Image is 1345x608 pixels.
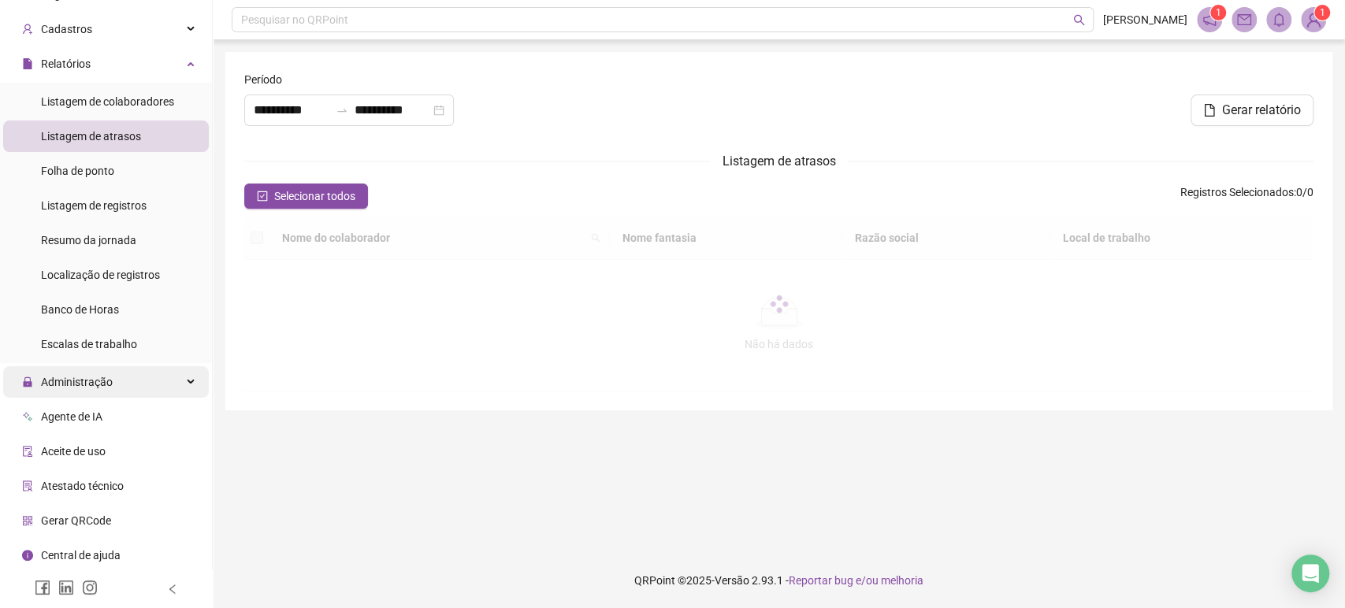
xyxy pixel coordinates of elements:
[22,515,33,526] span: qrcode
[41,234,136,247] span: Resumo da jornada
[41,338,137,350] span: Escalas de trabalho
[244,184,368,209] button: Selecionar todos
[41,199,147,212] span: Listagem de registros
[22,58,33,69] span: file
[1291,554,1329,592] div: Open Intercom Messenger
[1302,8,1325,32] img: 87615
[58,580,74,595] span: linkedin
[41,303,119,316] span: Banco de Horas
[41,514,111,527] span: Gerar QRCode
[1320,7,1325,18] span: 1
[213,553,1345,608] footer: QRPoint © 2025 - 2.93.1 -
[22,550,33,561] span: info-circle
[336,104,348,117] span: to
[41,410,102,423] span: Agente de IA
[336,104,348,117] span: swap-right
[1222,101,1301,120] span: Gerar relatório
[167,584,178,595] span: left
[22,480,33,491] span: solution
[244,71,282,88] span: Período
[41,549,121,562] span: Central de ajuda
[41,130,141,143] span: Listagem de atrasos
[1210,5,1226,20] sup: 1
[41,165,114,177] span: Folha de ponto
[1180,184,1313,209] span: : 0 / 0
[1237,13,1251,27] span: mail
[1272,13,1286,27] span: bell
[257,191,268,202] span: check-square
[1103,11,1187,28] span: [PERSON_NAME]
[41,480,124,492] span: Atestado técnico
[22,446,33,457] span: audit
[1203,104,1216,117] span: file
[41,23,92,35] span: Cadastros
[1191,95,1313,126] button: Gerar relatório
[41,445,106,458] span: Aceite de uso
[274,187,355,205] span: Selecionar todos
[82,580,98,595] span: instagram
[41,95,174,108] span: Listagem de colaboradores
[715,574,749,587] span: Versão
[1073,14,1085,26] span: search
[1180,186,1294,198] span: Registros Selecionados
[22,24,33,35] span: user-add
[723,154,836,169] span: Listagem de atrasos
[22,376,33,387] span: lock
[35,580,50,595] span: facebook
[1216,7,1221,18] span: 1
[1314,5,1330,20] sup: Atualize o seu contato no menu Meus Dados
[41,57,91,70] span: Relatórios
[1202,13,1217,27] span: notification
[789,574,923,587] span: Reportar bug e/ou melhoria
[41,376,113,388] span: Administração
[41,269,160,281] span: Localização de registros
